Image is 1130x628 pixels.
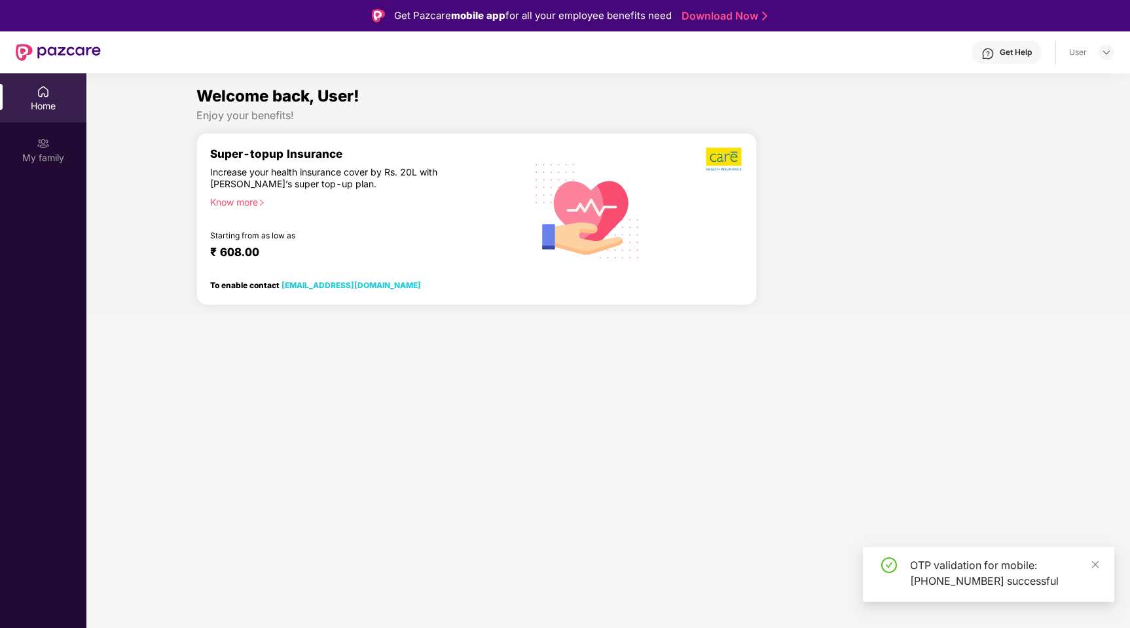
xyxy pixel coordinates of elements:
[196,86,359,105] span: Welcome back, User!
[196,109,1021,122] div: Enjoy your benefits!
[1000,47,1032,58] div: Get Help
[210,280,421,289] div: To enable contact
[706,147,743,172] img: b5dec4f62d2307b9de63beb79f102df3.png
[372,9,385,22] img: Logo
[881,557,897,573] span: check-circle
[682,9,763,23] a: Download Now
[762,9,767,23] img: Stroke
[258,199,265,206] span: right
[1091,560,1100,569] span: close
[910,557,1099,589] div: OTP validation for mobile: [PHONE_NUMBER] successful
[210,231,465,240] div: Starting from as low as
[981,47,994,60] img: svg+xml;base64,PHN2ZyBpZD0iSGVscC0zMngzMiIgeG1sbnM9Imh0dHA6Ly93d3cudzMub3JnLzIwMDAvc3ZnIiB3aWR0aD...
[394,8,672,24] div: Get Pazcare for all your employee benefits need
[210,166,465,191] div: Increase your health insurance cover by Rs. 20L with [PERSON_NAME]’s super top-up plan.
[37,137,50,150] img: svg+xml;base64,PHN2ZyB3aWR0aD0iMjAiIGhlaWdodD0iMjAiIHZpZXdCb3g9IjAgMCAyMCAyMCIgZmlsbD0ibm9uZSIgeG...
[210,147,521,160] div: Super-topup Insurance
[1101,47,1112,58] img: svg+xml;base64,PHN2ZyBpZD0iRHJvcGRvd24tMzJ4MzIiIHhtbG5zPSJodHRwOi8vd3d3LnczLm9yZy8yMDAwL3N2ZyIgd2...
[282,280,421,290] a: [EMAIL_ADDRESS][DOMAIN_NAME]
[451,9,505,22] strong: mobile app
[210,196,513,206] div: Know more
[1069,47,1087,58] div: User
[525,147,650,274] img: svg+xml;base64,PHN2ZyB4bWxucz0iaHR0cDovL3d3dy53My5vcmcvMjAwMC9zdmciIHhtbG5zOnhsaW5rPSJodHRwOi8vd3...
[210,245,508,261] div: ₹ 608.00
[37,85,50,98] img: svg+xml;base64,PHN2ZyBpZD0iSG9tZSIgeG1sbnM9Imh0dHA6Ly93d3cudzMub3JnLzIwMDAvc3ZnIiB3aWR0aD0iMjAiIG...
[16,44,101,61] img: New Pazcare Logo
